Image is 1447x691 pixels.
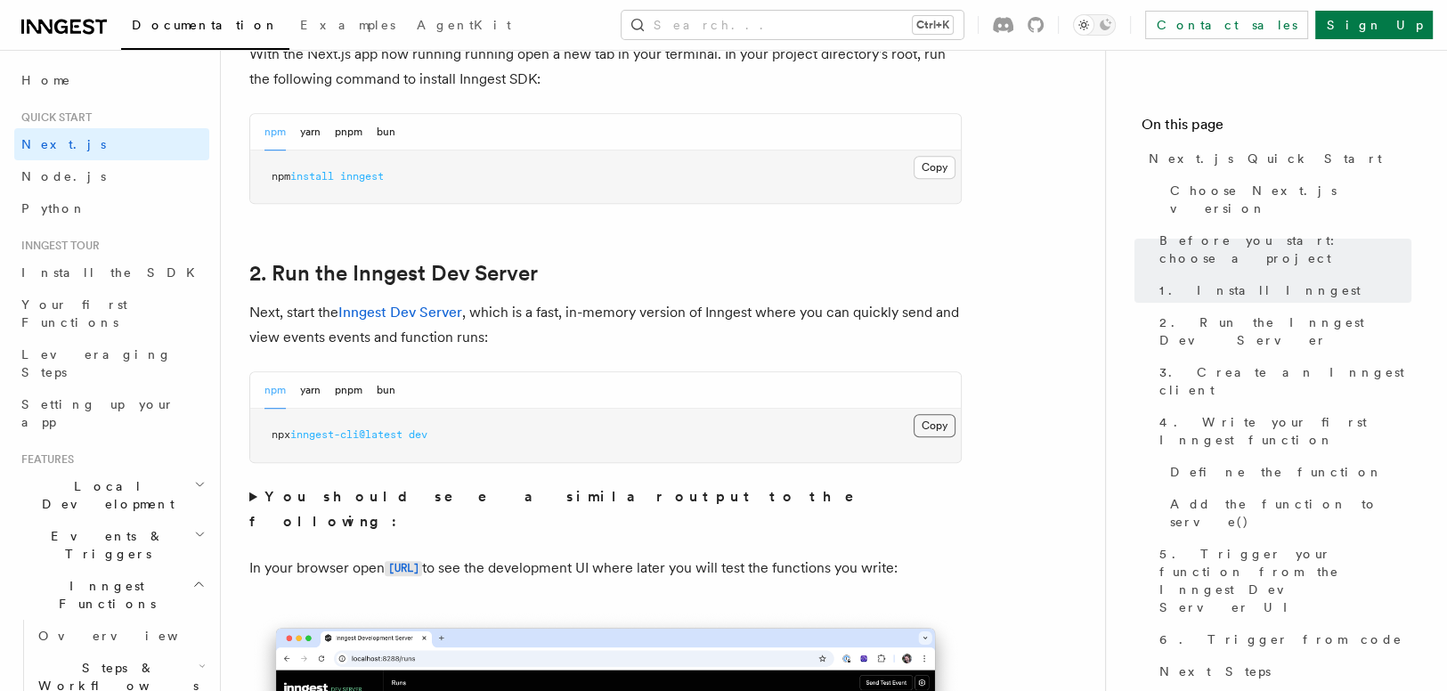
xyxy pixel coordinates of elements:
button: Copy [914,156,955,179]
span: dev [409,428,427,441]
a: Before you start: choose a project [1152,224,1411,274]
span: Choose Next.js version [1170,182,1411,217]
span: Your first Functions [21,297,127,329]
a: 4. Write your first Inngest function [1152,406,1411,456]
span: npx [272,428,290,441]
a: Setting up your app [14,388,209,438]
a: Leveraging Steps [14,338,209,388]
p: Next, start the , which is a fast, in-memory version of Inngest where you can quickly send and vi... [249,300,962,350]
span: AgentKit [417,18,511,32]
summary: You should see a similar output to the following: [249,484,962,534]
span: Examples [300,18,395,32]
kbd: Ctrl+K [913,16,953,34]
span: inngest [340,170,384,183]
span: 2. Run the Inngest Dev Server [1159,313,1411,349]
span: Leveraging Steps [21,347,172,379]
a: Inngest Dev Server [338,304,462,321]
span: Node.js [21,169,106,183]
a: Install the SDK [14,256,209,289]
a: Examples [289,5,406,48]
button: npm [264,114,286,150]
button: pnpm [335,114,362,150]
span: Next.js [21,137,106,151]
a: 5. Trigger your function from the Inngest Dev Server UI [1152,538,1411,623]
a: Contact sales [1145,11,1308,39]
span: Install the SDK [21,265,206,280]
span: Home [21,71,71,89]
a: Next.js Quick Start [1142,142,1411,175]
a: 2. Run the Inngest Dev Server [1152,306,1411,356]
span: Quick start [14,110,92,125]
span: Next.js Quick Start [1149,150,1382,167]
span: Define the function [1170,463,1383,481]
p: With the Next.js app now running running open a new tab in your terminal. In your project directo... [249,42,962,92]
span: Next Steps [1159,663,1271,680]
a: 6. Trigger from code [1152,623,1411,655]
a: Python [14,192,209,224]
a: 3. Create an Inngest client [1152,356,1411,406]
button: Events & Triggers [14,520,209,570]
p: In your browser open to see the development UI where later you will test the functions you write: [249,556,962,581]
button: bun [377,114,395,150]
span: Inngest Functions [14,577,192,613]
a: [URL] [385,559,422,576]
a: Choose Next.js version [1163,175,1411,224]
a: Add the function to serve() [1163,488,1411,538]
button: pnpm [335,372,362,409]
a: Next.js [14,128,209,160]
a: Home [14,64,209,96]
span: 6. Trigger from code [1159,630,1402,648]
a: AgentKit [406,5,522,48]
span: inngest-cli@latest [290,428,402,441]
span: Python [21,201,86,215]
span: Overview [38,629,222,643]
button: Toggle dark mode [1073,14,1116,36]
code: [URL] [385,561,422,576]
span: npm [272,170,290,183]
span: Inngest tour [14,239,100,253]
a: Documentation [121,5,289,50]
a: Overview [31,620,209,652]
button: bun [377,372,395,409]
span: Add the function to serve() [1170,495,1411,531]
span: Events & Triggers [14,527,194,563]
span: 1. Install Inngest [1159,281,1361,299]
button: npm [264,372,286,409]
a: Your first Functions [14,289,209,338]
a: Next Steps [1152,655,1411,687]
a: Node.js [14,160,209,192]
a: 2. Run the Inngest Dev Server [249,261,538,286]
button: Copy [914,414,955,437]
span: Local Development [14,477,194,513]
span: Before you start: choose a project [1159,232,1411,267]
a: Sign Up [1315,11,1433,39]
button: yarn [300,114,321,150]
button: Local Development [14,470,209,520]
button: yarn [300,372,321,409]
button: Inngest Functions [14,570,209,620]
strong: You should see a similar output to the following: [249,488,879,530]
a: 1. Install Inngest [1152,274,1411,306]
span: 3. Create an Inngest client [1159,363,1411,399]
span: Documentation [132,18,279,32]
span: Features [14,452,74,467]
span: Setting up your app [21,397,175,429]
a: Define the function [1163,456,1411,488]
h4: On this page [1142,114,1411,142]
button: Search...Ctrl+K [622,11,963,39]
span: 5. Trigger your function from the Inngest Dev Server UI [1159,545,1411,616]
span: 4. Write your first Inngest function [1159,413,1411,449]
span: install [290,170,334,183]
